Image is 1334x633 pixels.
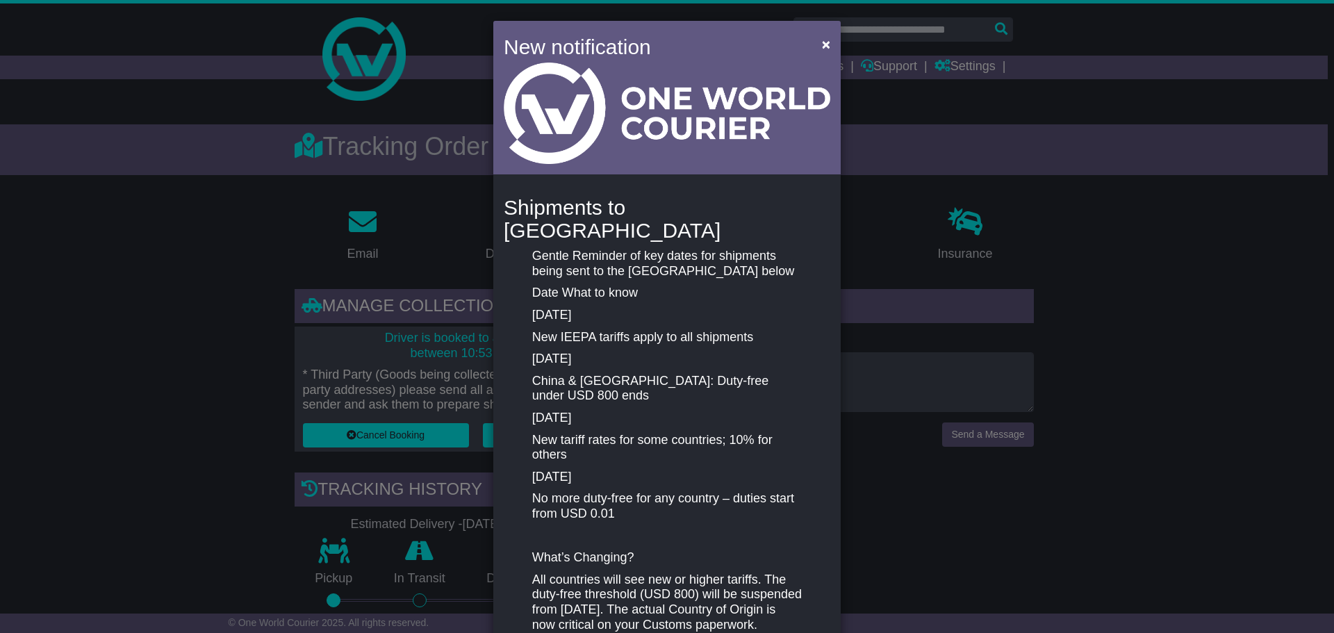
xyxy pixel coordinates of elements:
[532,308,802,323] p: [DATE]
[822,36,830,52] span: ×
[532,330,802,345] p: New IEEPA tariffs apply to all shipments
[532,470,802,485] p: [DATE]
[532,433,802,463] p: New tariff rates for some countries; 10% for others
[815,30,837,58] button: Close
[532,352,802,367] p: [DATE]
[532,286,802,301] p: Date What to know
[532,374,802,404] p: China & [GEOGRAPHIC_DATA]: Duty-free under USD 800 ends
[504,196,830,242] h4: Shipments to [GEOGRAPHIC_DATA]
[532,573,802,632] p: All countries will see new or higher tariffs. The duty-free threshold (USD 800) will be suspended...
[532,550,802,566] p: What’s Changing?
[532,249,802,279] p: Gentle Reminder of key dates for shipments being sent to the [GEOGRAPHIC_DATA] below
[532,491,802,521] p: No more duty-free for any country – duties start from USD 0.01
[532,411,802,426] p: [DATE]
[504,31,802,63] h4: New notification
[504,63,830,164] img: Light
